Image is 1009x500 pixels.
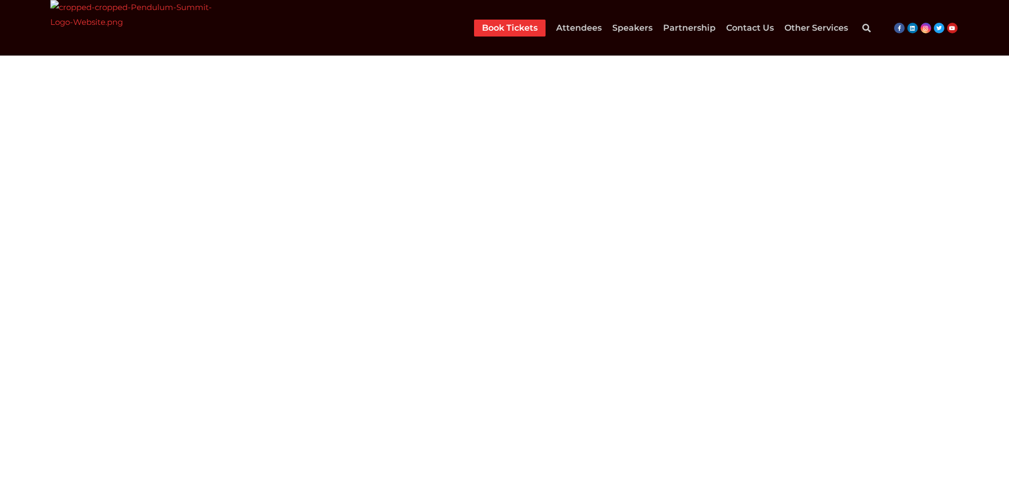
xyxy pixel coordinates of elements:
[474,20,848,37] nav: Menu
[556,20,602,37] a: Attendees
[726,20,774,37] a: Contact Us
[784,20,848,37] a: Other Services
[612,20,653,37] a: Speakers
[482,20,538,37] a: Book Tickets
[663,20,716,37] a: Partnership
[856,17,877,39] div: Search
